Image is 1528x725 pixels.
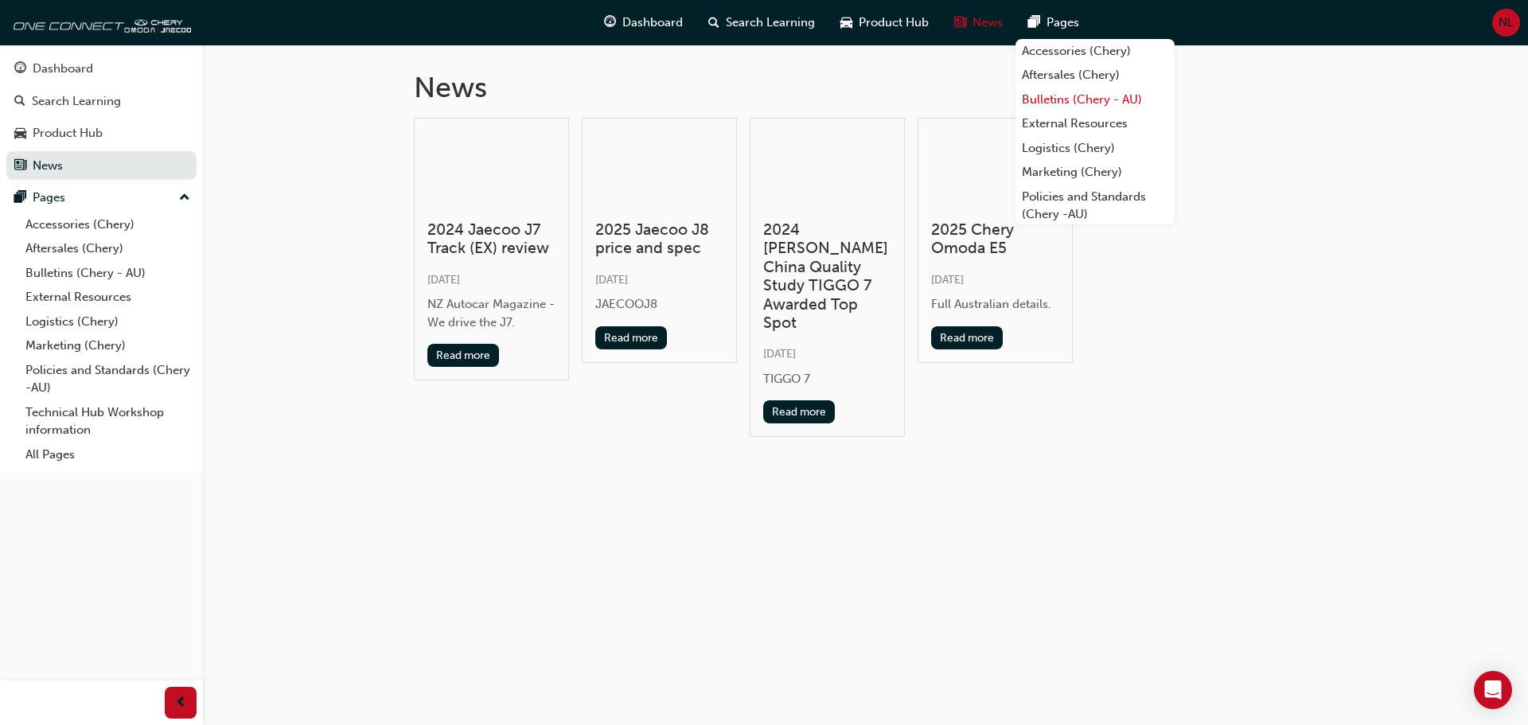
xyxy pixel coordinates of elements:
button: Pages [6,183,197,212]
button: NL [1492,9,1520,37]
a: Marketing (Chery) [19,333,197,358]
span: News [973,14,1003,32]
span: Product Hub [859,14,929,32]
a: Product Hub [6,119,197,148]
a: guage-iconDashboard [591,6,696,39]
span: NL [1499,14,1514,32]
a: External Resources [1015,111,1175,136]
a: Aftersales (Chery) [1015,63,1175,88]
div: Search Learning [32,92,121,111]
span: pages-icon [14,191,26,205]
span: Pages [1047,14,1079,32]
span: car-icon [14,127,26,141]
a: Technical Hub Workshop information [19,400,197,442]
span: search-icon [14,95,25,109]
span: news-icon [14,159,26,173]
a: Accessories (Chery) [19,212,197,237]
span: guage-icon [14,62,26,76]
a: pages-iconPages [1015,6,1092,39]
a: Logistics (Chery) [1015,136,1175,161]
a: News [6,151,197,181]
div: NZ Autocar Magazine - We drive the J7. [427,295,555,331]
img: oneconnect [8,6,191,38]
a: Policies and Standards (Chery -AU) [19,358,197,400]
span: car-icon [840,13,852,33]
div: Pages [33,189,65,207]
a: search-iconSearch Learning [696,6,828,39]
div: TIGGO 7 [763,370,891,388]
span: Dashboard [622,14,683,32]
span: [DATE] [931,273,964,286]
div: JAECOOJ8 [595,295,723,314]
a: Bulletins (Chery - AU) [1015,88,1175,112]
a: 2024 [PERSON_NAME] China Quality Study TIGGO 7 Awarded Top Spot[DATE]TIGGO 7Read more [750,118,905,438]
div: Dashboard [33,60,93,78]
a: Search Learning [6,87,197,116]
span: Search Learning [726,14,815,32]
a: 2025 Jaecoo J8 price and spec[DATE]JAECOOJ8Read more [582,118,737,363]
a: Logistics (Chery) [19,310,197,334]
a: All Pages [19,442,197,467]
span: news-icon [954,13,966,33]
button: DashboardSearch LearningProduct HubNews [6,51,197,183]
a: Accessories (Chery) [1015,39,1175,64]
a: 2025 Chery Omoda E5[DATE]Full Australian details.Read more [918,118,1073,363]
span: pages-icon [1028,13,1040,33]
div: Full Australian details. [931,295,1059,314]
span: prev-icon [175,693,187,713]
h3: 2024 [PERSON_NAME] China Quality Study TIGGO 7 Awarded Top Spot [763,220,891,332]
span: [DATE] [427,273,460,286]
a: news-iconNews [941,6,1015,39]
span: up-icon [179,188,190,209]
h3: 2025 Chery Omoda E5 [931,220,1059,258]
button: Read more [427,344,500,367]
a: 2024 Jaecoo J7 Track (EX) review[DATE]NZ Autocar Magazine - We drive the J7.Read more [414,118,569,381]
a: Marketing (Chery) [1015,160,1175,185]
span: [DATE] [595,273,628,286]
a: Aftersales (Chery) [19,236,197,261]
a: Dashboard [6,54,197,84]
a: car-iconProduct Hub [828,6,941,39]
h3: 2025 Jaecoo J8 price and spec [595,220,723,258]
a: External Resources [19,285,197,310]
span: search-icon [708,13,719,33]
button: Read more [595,326,668,349]
h3: 2024 Jaecoo J7 Track (EX) review [427,220,555,258]
h1: News [414,70,1318,105]
a: Policies and Standards (Chery -AU) [1015,185,1175,227]
span: [DATE] [763,347,796,361]
a: Bulletins (Chery - AU) [19,261,197,286]
div: Open Intercom Messenger [1474,671,1512,709]
button: Read more [763,400,836,423]
span: guage-icon [604,13,616,33]
div: Product Hub [33,124,103,142]
button: Read more [931,326,1004,349]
